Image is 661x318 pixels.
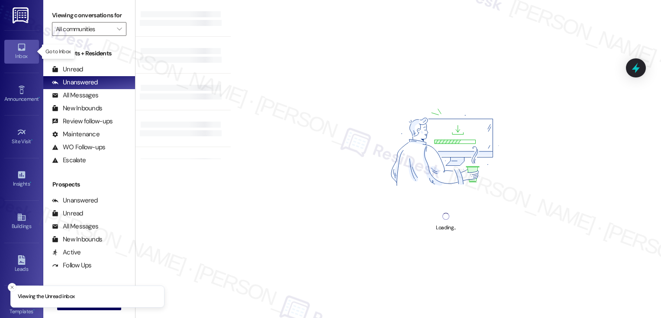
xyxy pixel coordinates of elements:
div: Active [52,248,81,257]
img: ResiDesk Logo [13,7,30,23]
span: • [33,307,35,313]
input: All communities [56,22,113,36]
label: Viewing conversations for [52,9,126,22]
div: Prospects [43,180,135,189]
span: • [39,95,40,101]
div: Maintenance [52,130,100,139]
span: • [30,180,31,186]
div: All Messages [52,222,98,231]
div: Follow Ups [52,261,92,270]
a: Insights • [4,167,39,191]
a: Leads [4,253,39,276]
a: Buildings [4,210,39,233]
div: Loading... [436,223,455,232]
p: Viewing the Unread inbox [18,293,74,301]
div: Prospects + Residents [43,49,135,58]
p: Go to Inbox [45,48,71,55]
i:  [117,26,122,32]
div: Unread [52,209,83,218]
div: New Inbounds [52,235,102,244]
a: Inbox [4,40,39,63]
div: WO Follow-ups [52,143,105,152]
div: Unread [52,65,83,74]
div: Unanswered [52,78,98,87]
div: Unanswered [52,196,98,205]
div: Escalate [52,156,86,165]
div: All Messages [52,91,98,100]
div: New Inbounds [52,104,102,113]
div: Review follow-ups [52,117,113,126]
button: Close toast [8,283,16,292]
a: Site Visit • [4,125,39,148]
span: • [31,137,32,143]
